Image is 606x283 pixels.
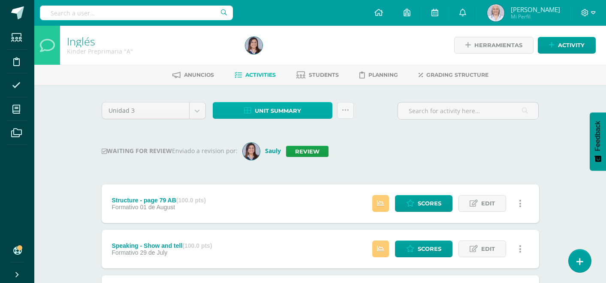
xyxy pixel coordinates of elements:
[418,241,441,257] span: Scores
[511,13,560,20] span: Mi Perfil
[67,34,95,48] a: Inglés
[112,242,212,249] div: Speaking - Show and tell
[487,4,504,21] img: 97acd9fb5958ae2d2af5ec0280c1aec2.png
[558,37,585,53] span: Activity
[590,112,606,171] button: Feedback - Mostrar encuesta
[309,72,339,78] span: Students
[395,241,452,257] a: Scores
[109,102,183,119] span: Unidad 3
[112,249,138,256] span: Formativo
[184,72,214,78] span: Anuncios
[40,6,233,20] input: Search a user…
[265,147,281,155] strong: Sauly
[112,204,138,211] span: Formativo
[594,121,602,151] span: Feedback
[474,37,522,53] span: Herramientas
[511,5,560,14] span: [PERSON_NAME]
[235,68,276,82] a: Activities
[102,102,205,119] a: Unidad 3
[172,68,214,82] a: Anuncios
[418,196,441,211] span: Scores
[67,35,235,47] h1: Inglés
[296,68,339,82] a: Students
[243,143,260,160] img: cdbf5e82f632b49cb0e240e32774da28.png
[243,147,286,155] a: Sauly
[213,102,332,119] a: Unit summary
[359,68,398,82] a: Planning
[286,146,329,157] a: Review
[538,37,596,54] a: Activity
[176,197,206,204] strong: (100.0 pts)
[481,241,495,257] span: Edit
[67,47,235,55] div: Kinder Preprimaria 'A'
[395,195,452,212] a: Scores
[140,249,168,256] span: 29 de July
[419,68,488,82] a: Grading structure
[245,37,262,54] img: baaa94439f6b732be6c33cdd0ed861f5.png
[368,72,398,78] span: Planning
[481,196,495,211] span: Edit
[172,147,238,155] span: Enviado a revision por:
[398,102,538,119] input: Search for activity here…
[426,72,488,78] span: Grading structure
[245,72,276,78] span: Activities
[255,103,301,119] span: Unit summary
[454,37,534,54] a: Herramientas
[102,147,172,155] strong: WAITING FOR REVIEW
[140,204,175,211] span: 01 de August
[112,197,206,204] div: Structure - page 79 AB
[182,242,212,249] strong: (100.0 pts)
